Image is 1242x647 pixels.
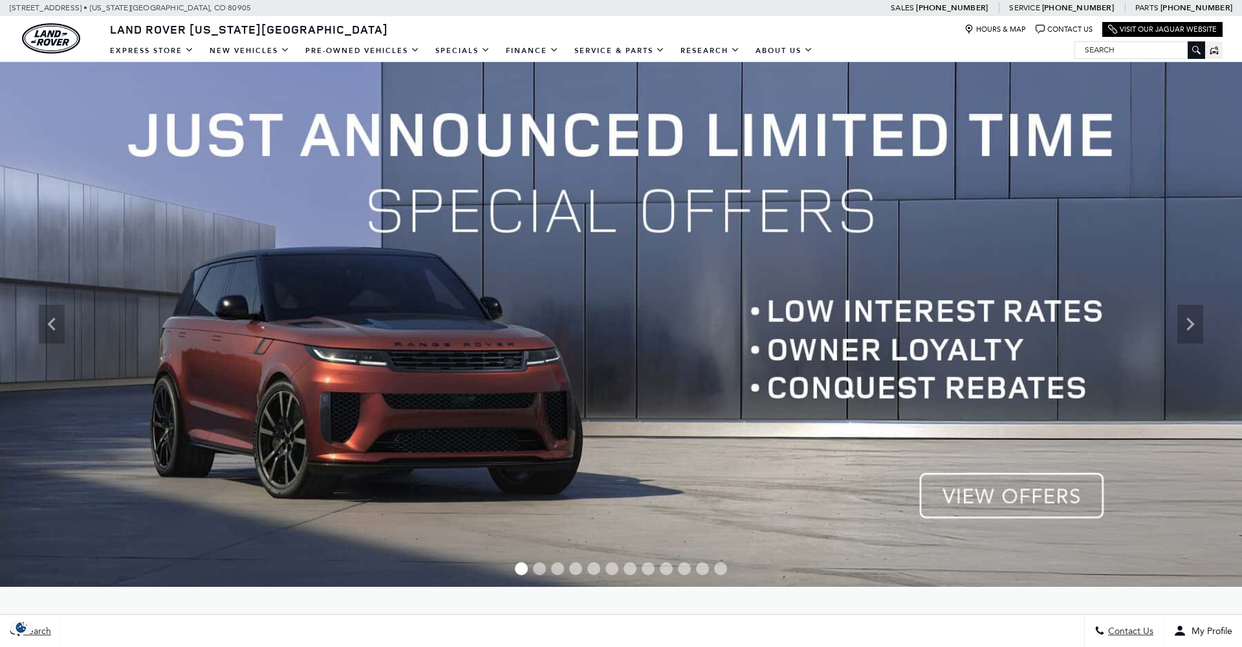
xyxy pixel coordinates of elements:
[642,562,655,575] span: Go to slide 8
[428,39,498,62] a: Specials
[6,620,36,634] section: Click to Open Cookie Consent Modal
[1105,626,1153,637] span: Contact Us
[22,23,80,54] a: land-rover
[714,562,727,575] span: Go to slide 12
[1108,25,1217,34] a: Visit Our Jaguar Website
[567,39,673,62] a: Service & Parts
[696,562,709,575] span: Go to slide 11
[1135,3,1159,12] span: Parts
[1075,42,1204,58] input: Search
[102,39,202,62] a: EXPRESS STORE
[22,23,80,54] img: Land Rover
[515,562,528,575] span: Go to slide 1
[748,39,821,62] a: About Us
[587,562,600,575] span: Go to slide 5
[39,305,65,344] div: Previous
[10,3,251,12] a: [STREET_ADDRESS] • [US_STATE][GEOGRAPHIC_DATA], CO 80905
[6,620,36,634] img: Opt-Out Icon
[1186,626,1232,637] span: My Profile
[1042,3,1114,13] a: [PHONE_NUMBER]
[673,39,748,62] a: Research
[605,562,618,575] span: Go to slide 6
[551,562,564,575] span: Go to slide 3
[498,39,567,62] a: Finance
[891,3,914,12] span: Sales
[1160,3,1232,13] a: [PHONE_NUMBER]
[569,562,582,575] span: Go to slide 4
[1009,3,1040,12] span: Service
[1177,305,1203,344] div: Next
[1164,615,1242,647] button: Open user profile menu
[298,39,428,62] a: Pre-Owned Vehicles
[110,21,388,37] span: Land Rover [US_STATE][GEOGRAPHIC_DATA]
[202,39,298,62] a: New Vehicles
[964,25,1026,34] a: Hours & Map
[102,39,821,62] nav: Main Navigation
[678,562,691,575] span: Go to slide 10
[660,562,673,575] span: Go to slide 9
[916,3,988,13] a: [PHONE_NUMBER]
[533,562,546,575] span: Go to slide 2
[1036,25,1093,34] a: Contact Us
[102,21,396,37] a: Land Rover [US_STATE][GEOGRAPHIC_DATA]
[624,562,637,575] span: Go to slide 7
